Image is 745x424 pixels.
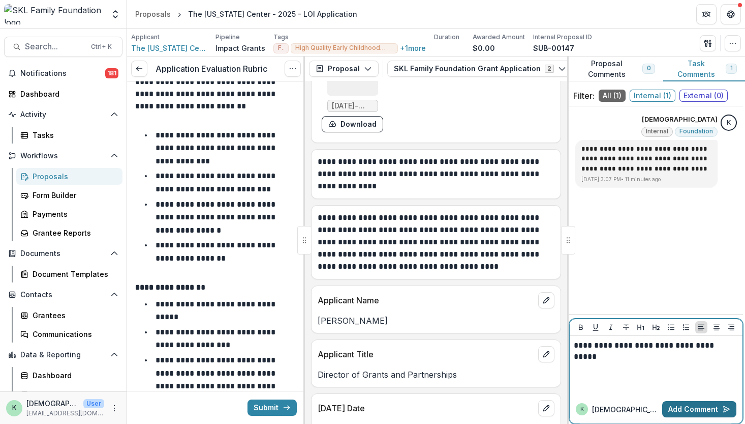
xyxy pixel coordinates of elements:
span: FL [278,44,284,51]
span: Activity [20,110,106,119]
h3: Application Evaluation Rubric [156,64,267,74]
p: Applicant Name [318,294,534,306]
a: Proposals [16,168,122,185]
button: Submit [247,400,297,416]
p: User [83,399,104,408]
div: [DATE]-[DATE] List of Major Funders TOTAL.pdfdownload-form-response [322,45,383,132]
div: Ctrl + K [89,41,114,52]
button: Add Comment [662,401,736,417]
a: Communications [16,326,122,343]
button: Open Workflows [4,148,122,164]
span: Internal ( 1 ) [630,90,675,102]
div: Communications [33,329,114,340]
button: Open Data & Reporting [4,347,122,363]
a: Form Builder [16,187,122,204]
p: [DATE] Date [318,402,534,414]
span: High Quality Early Childhood Education [295,44,393,51]
p: Director of Grants and Partnerships [318,369,554,381]
button: Heading 1 [635,321,647,333]
button: Search... [4,37,122,57]
a: Grantees [16,307,122,324]
button: Bullet List [665,321,677,333]
button: Task Comments [663,56,745,81]
div: Form Builder [33,190,114,201]
p: Filter: [573,90,595,102]
button: Italicize [605,321,617,333]
p: [DATE] 3:07 PM • 11 minutes ago [581,176,711,183]
a: Grantee Reports [16,224,122,241]
nav: breadcrumb [131,7,361,21]
button: Open Documents [4,245,122,262]
span: 181 [105,68,118,78]
p: [PERSON_NAME] [318,315,554,327]
button: Proposal [309,61,379,77]
button: More [108,402,120,414]
img: SKL Family Foundation logo [4,4,104,24]
button: Open entity switcher [108,4,122,24]
a: Data Report [16,386,122,403]
div: Grantee Reports [33,228,114,238]
a: Tasks [16,127,122,144]
p: [DEMOGRAPHIC_DATA] [26,398,79,409]
p: Applicant Title [318,348,534,360]
div: kristen [727,120,731,126]
div: kristen [580,407,584,412]
span: 1 [730,65,732,72]
span: All ( 1 ) [599,90,626,102]
span: Internal [646,128,668,135]
button: Notifications181 [4,65,122,81]
p: Pipeline [215,33,240,42]
span: External ( 0 ) [679,90,728,102]
div: Grantees [33,310,114,321]
div: Dashboard [20,89,114,99]
button: Align Left [695,321,707,333]
span: Data & Reporting [20,351,106,359]
span: Notifications [20,69,105,78]
button: edit [538,346,554,362]
span: [DATE]-[DATE] List of Major Funders TOTAL.pdf [332,102,374,110]
button: download-form-response [322,116,383,132]
p: Applicant [131,33,160,42]
button: edit [538,400,554,416]
button: Open Activity [4,106,122,123]
button: Get Help [721,4,741,24]
span: Documents [20,249,106,258]
a: Dashboard [4,86,122,102]
button: Strike [620,321,632,333]
button: Open Contacts [4,287,122,303]
button: Heading 2 [650,321,662,333]
div: Proposals [135,9,171,19]
p: [EMAIL_ADDRESS][DOMAIN_NAME] [26,409,104,418]
p: Impact Grants [215,43,265,53]
span: Foundation [679,128,713,135]
span: 0 [647,65,650,72]
div: Payments [33,209,114,219]
p: Duration [434,33,459,42]
a: Dashboard [16,367,122,384]
button: Partners [696,4,717,24]
p: Tags [273,33,289,42]
div: kristen [12,405,16,411]
button: Ordered List [680,321,692,333]
p: [DEMOGRAPHIC_DATA] [592,404,658,415]
a: Proposals [131,7,175,21]
a: Payments [16,206,122,222]
a: Document Templates [16,266,122,282]
p: Internal Proposal ID [533,33,592,42]
button: Align Center [710,321,723,333]
div: Proposals [33,171,114,182]
div: Tasks [33,130,114,140]
span: Workflows [20,152,106,160]
p: [DEMOGRAPHIC_DATA] [642,115,718,125]
div: The [US_STATE] Center - 2025 - LOI Application [188,9,357,19]
button: Proposal Comments [567,56,663,81]
p: SUB-00147 [533,43,574,53]
span: Contacts [20,291,106,299]
span: Search... [25,42,85,51]
button: Bold [575,321,587,333]
a: The [US_STATE] Center for Early Childhood [131,43,207,53]
p: Awarded Amount [473,33,525,42]
p: $0.00 [473,43,495,53]
button: Align Right [725,321,737,333]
